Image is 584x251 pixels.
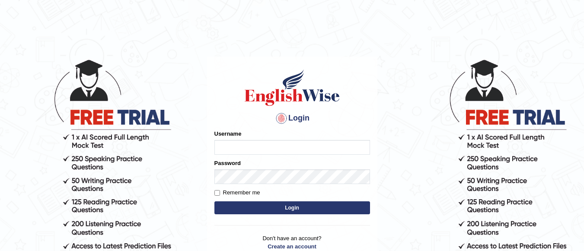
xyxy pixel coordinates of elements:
img: Logo of English Wise sign in for intelligent practice with AI [243,68,341,107]
label: Remember me [214,188,260,197]
button: Login [214,201,370,214]
a: Create an account [214,242,370,251]
h4: Login [214,111,370,125]
input: Remember me [214,190,220,196]
label: Username [214,130,242,138]
label: Password [214,159,241,167]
